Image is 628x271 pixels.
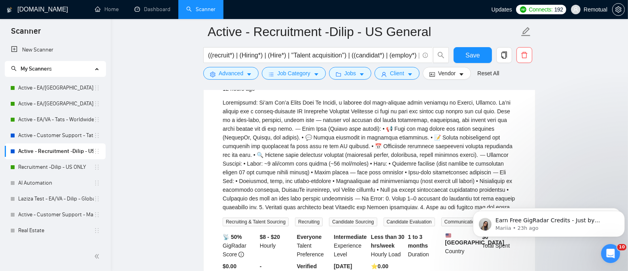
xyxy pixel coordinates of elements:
[223,263,236,269] b: $0.00
[269,71,274,77] span: bars
[516,47,532,63] button: delete
[429,71,435,77] span: idcard
[408,234,428,249] b: 1 to 3 months
[203,67,259,80] button: settingAdvancedcaret-down
[497,52,512,59] span: copy
[94,101,100,107] span: holder
[423,53,428,58] span: info-circle
[95,6,119,13] a: homeHome
[390,69,404,78] span: Client
[5,128,106,143] li: Active - Customer Support - Tats - U.S
[11,65,52,72] span: My Scanners
[433,52,448,59] span: search
[7,4,12,16] img: logo
[344,69,356,78] span: Jobs
[94,227,100,234] span: holder
[277,69,310,78] span: Job Category
[208,50,419,60] input: Search Freelance Jobs...
[258,233,295,259] div: Hourly
[246,71,252,77] span: caret-down
[5,191,106,207] li: Laziza Test - EA/VA - Dilip - Global
[260,263,262,269] b: -
[517,52,532,59] span: delete
[329,67,372,80] button: folderJobscaret-down
[223,234,242,240] b: 📡 50%
[407,71,413,77] span: caret-down
[5,42,106,58] li: New Scanner
[465,50,480,60] span: Save
[18,191,94,207] a: Laziza Test - EA/VA - Dilip - Global
[612,6,625,13] a: setting
[5,112,106,128] li: Active - EA/VA - Tats - Worldwide
[18,223,94,239] a: Real Estate
[5,96,106,112] li: Active - EA/VA - Dilip - Global
[381,71,387,77] span: user
[444,233,481,259] div: Country
[617,244,626,250] span: 10
[5,25,47,42] span: Scanner
[238,252,244,257] span: info-circle
[332,233,369,259] div: Experience Level
[21,65,52,72] span: My Scanners
[441,218,483,226] span: Communications
[492,6,512,13] span: Updates
[5,175,106,191] li: AI Automation
[94,85,100,91] span: holder
[496,47,512,63] button: copy
[334,263,352,269] b: [DATE]
[262,67,325,80] button: barsJob Categorycaret-down
[521,27,531,37] span: edit
[94,180,100,186] span: holder
[18,128,94,143] a: Active - Customer Support - Tats - U.S
[94,164,100,170] span: holder
[94,132,100,139] span: holder
[612,3,625,16] button: setting
[371,234,405,249] b: Less than 30 hrs/week
[18,175,94,191] a: AI Automation
[445,233,505,246] b: [GEOGRAPHIC_DATA]
[554,5,563,14] span: 192
[601,244,620,263] iframe: Intercom live chat
[210,71,216,77] span: setting
[18,80,94,96] a: Active - EA/[GEOGRAPHIC_DATA] - Dilip - U.S
[459,71,464,77] span: caret-down
[573,7,579,12] span: user
[423,67,471,80] button: idcardVendorcaret-down
[433,47,449,63] button: search
[438,69,456,78] span: Vendor
[371,263,388,269] b: ⭐️ 0.00
[18,207,94,223] a: Active - Customer Support - Mark - Global
[5,239,106,254] li: Run - No filter Test
[18,96,94,112] a: Active - EA/[GEOGRAPHIC_DATA] - Dilip - Global
[359,71,365,77] span: caret-down
[94,196,100,202] span: holder
[336,71,341,77] span: folder
[223,98,516,212] div: Description: We’re Let’s Dance With Me Studio, a vibrant and fast-growing dance business in Naple...
[11,42,99,58] a: New Scanner
[219,69,243,78] span: Advanced
[295,233,333,259] div: Talent Preference
[454,47,492,63] button: Save
[369,233,407,259] div: Hourly Load
[297,234,322,240] b: Everyone
[11,66,17,71] span: search
[375,67,420,80] button: userClientcaret-down
[314,71,319,77] span: caret-down
[208,22,519,42] input: Scanner name...
[94,212,100,218] span: holder
[221,233,258,259] div: GigRadar Score
[5,143,106,159] li: Active - Recruitment -Dilip - US General
[297,263,317,269] b: Verified
[529,5,552,14] span: Connects:
[295,218,323,226] span: Recruiting
[94,116,100,123] span: holder
[384,218,435,226] span: Candidate Evaluation
[18,143,94,159] a: Active - Recruitment -Dilip - US General
[5,80,106,96] li: Active - EA/VA - Dilip - U.S
[134,6,170,13] a: dashboardDashboard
